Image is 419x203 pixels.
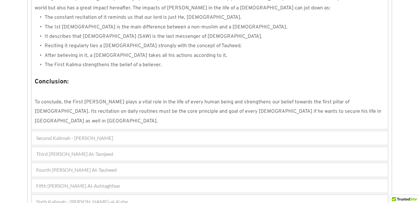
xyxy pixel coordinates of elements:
[36,166,117,174] span: Fourth [PERSON_NAME] At-Tauheed
[36,182,120,190] span: Fifth [PERSON_NAME] Al-Ashtaghfaar
[36,134,113,142] span: Second Kalimah - [PERSON_NAME]
[45,14,241,21] span: The constant recitation of it reminds us that our lord is just He, [DEMOGRAPHIC_DATA].
[36,150,113,158] span: Third [PERSON_NAME] At-Tamjeed
[45,62,162,68] span: The First Kalima strengthens the belief of a believer.
[45,52,227,59] span: After believing in it, a [DEMOGRAPHIC_DATA] takes all his actions according to it.
[45,43,242,49] span: Reciting it regularly ties a [DEMOGRAPHIC_DATA] strongly with the concept of Tauheed.
[45,33,262,40] span: It describes that [DEMOGRAPHIC_DATA] (SAW) is the last messenger of [DEMOGRAPHIC_DATA].
[35,99,382,124] span: To conclude, the First [PERSON_NAME] plays a vital role in the life of every human being and stre...
[35,78,69,86] strong: Conclusion:
[45,24,287,30] span: The 1st [DEMOGRAPHIC_DATA] is the main difference between a non-muslim and a [DEMOGRAPHIC_DATA].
